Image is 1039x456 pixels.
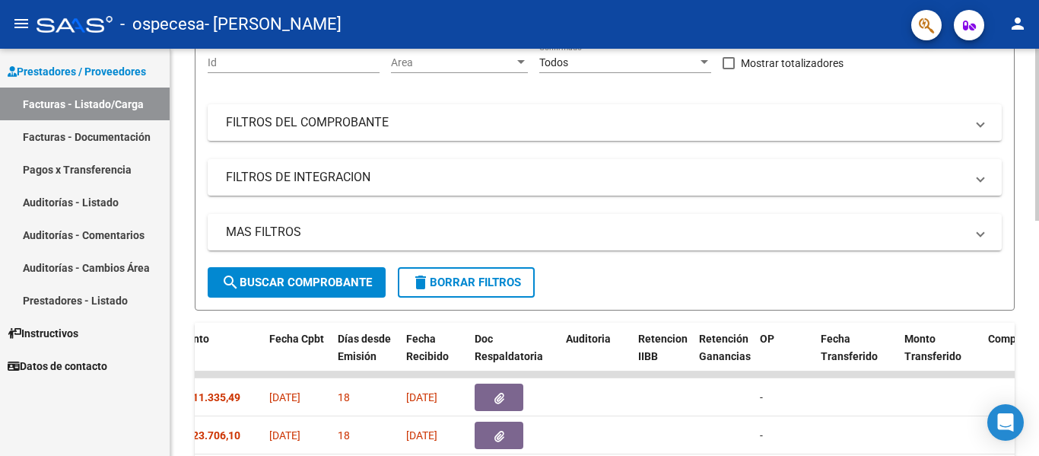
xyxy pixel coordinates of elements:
[406,429,437,442] span: [DATE]
[560,323,632,390] datatable-header-cell: Auditoria
[1009,14,1027,33] mat-icon: person
[178,391,240,403] strong: $ 111.335,49
[221,276,372,289] span: Buscar Comprobante
[754,323,815,390] datatable-header-cell: OP
[406,391,437,403] span: [DATE]
[208,104,1002,141] mat-expansion-panel-header: FILTROS DEL COMPROBANTE
[638,333,688,362] span: Retencion IIBB
[221,273,240,292] mat-icon: search
[469,323,560,390] datatable-header-cell: Doc Respaldatoria
[741,54,844,72] span: Mostrar totalizadores
[263,323,332,390] datatable-header-cell: Fecha Cpbt
[208,267,386,298] button: Buscar Comprobante
[8,325,78,342] span: Instructivos
[208,159,1002,196] mat-expansion-panel-header: FILTROS DE INTEGRACION
[8,358,107,375] span: Datos de contacto
[566,333,611,345] span: Auditoria
[693,323,754,390] datatable-header-cell: Retención Ganancias
[226,114,965,131] mat-panel-title: FILTROS DEL COMPROBANTE
[821,333,878,362] span: Fecha Transferido
[400,323,469,390] datatable-header-cell: Fecha Recibido
[178,429,240,442] strong: $ 123.706,10
[269,391,300,403] span: [DATE]
[172,323,263,390] datatable-header-cell: Monto
[391,56,514,69] span: Area
[120,8,205,41] span: - ospecesa
[411,276,521,289] span: Borrar Filtros
[338,391,350,403] span: 18
[226,224,965,241] mat-panel-title: MAS FILTROS
[699,333,751,362] span: Retención Ganancias
[8,63,146,80] span: Prestadores / Proveedores
[226,169,965,186] mat-panel-title: FILTROS DE INTEGRACION
[904,333,961,362] span: Monto Transferido
[269,429,300,442] span: [DATE]
[760,333,774,345] span: OP
[815,323,898,390] datatable-header-cell: Fecha Transferido
[338,333,391,362] span: Días desde Emisión
[338,429,350,442] span: 18
[398,267,535,298] button: Borrar Filtros
[12,14,30,33] mat-icon: menu
[332,323,400,390] datatable-header-cell: Días desde Emisión
[898,323,982,390] datatable-header-cell: Monto Transferido
[269,333,324,345] span: Fecha Cpbt
[205,8,342,41] span: - [PERSON_NAME]
[411,273,430,292] mat-icon: delete
[760,429,763,442] span: -
[406,333,449,362] span: Fecha Recibido
[760,391,763,403] span: -
[632,323,693,390] datatable-header-cell: Retencion IIBB
[475,333,543,362] span: Doc Respaldatoria
[539,56,568,69] span: Todos
[987,404,1024,441] div: Open Intercom Messenger
[208,214,1002,250] mat-expansion-panel-header: MAS FILTROS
